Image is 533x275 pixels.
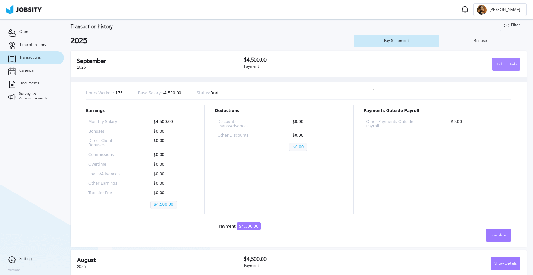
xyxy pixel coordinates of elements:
h2: 2025 [71,37,354,46]
span: Status: [197,91,210,95]
p: Direct Client Bonuses [88,139,130,148]
p: $0.00 [150,139,192,148]
p: $0.00 [289,143,307,151]
p: Overtime [88,162,130,167]
p: $4,500.00 [150,201,177,209]
p: Other Payments Outside Payroll [366,120,427,129]
button: Hide Details [492,58,520,71]
span: Download [490,233,507,238]
button: Filter [500,19,523,31]
span: Base Salary: [138,91,162,95]
span: Hours Worked: [86,91,114,95]
p: Payments Outside Payroll [364,109,511,113]
span: Documents [19,81,39,86]
span: Time off history [19,43,46,47]
span: 2025 [77,264,86,269]
button: Show Details [491,257,520,270]
p: Transfer Fee [88,191,130,195]
button: Pay Statement [354,35,438,47]
p: $0.00 [150,129,192,134]
div: Pay Statement [381,39,412,43]
p: $0.00 [289,133,340,138]
p: Other Discounts [218,133,269,138]
p: $0.00 [150,191,192,195]
span: Calendar [19,68,35,73]
button: L[PERSON_NAME] [473,3,527,16]
p: $0.00 [150,162,192,167]
span: $4,500.00 [237,222,261,230]
h3: Transaction history [71,24,318,30]
label: Version: [8,268,20,272]
div: L [477,5,487,15]
p: $0.00 [289,120,340,129]
p: $0.00 [150,153,192,157]
p: Discounts Loans/Advances [218,120,269,129]
div: Bonuses [471,39,492,43]
h2: August [77,257,244,263]
p: $0.00 [150,181,192,186]
span: Surveys & Announcements [19,92,56,101]
p: Earnings [86,109,194,113]
span: 2025 [77,65,86,70]
button: Download [486,229,511,242]
span: Settings [19,257,33,261]
h3: $4,500.00 [244,256,382,262]
p: Commissions [88,153,130,157]
div: Payment [219,224,260,229]
p: Draft [197,91,220,96]
div: Payment [244,64,382,69]
p: Deductions [215,109,343,113]
p: Loans/Advances [88,172,130,176]
p: $4,500.00 [150,120,192,124]
div: Payment [244,264,382,268]
p: $0.00 [448,120,509,129]
h3: $4,500.00 [244,57,382,63]
p: 176 [86,91,123,96]
p: Other Earnings [88,181,130,186]
p: $0.00 [150,172,192,176]
h2: September [77,58,244,64]
p: Bonuses [88,129,130,134]
span: Transactions [19,56,41,60]
p: $4,500.00 [138,91,181,96]
button: Bonuses [439,35,523,47]
span: [PERSON_NAME] [487,8,523,12]
p: Monthly Salary [88,120,130,124]
img: ab4bad089aa723f57921c736e9817d99.png [6,5,42,14]
div: Filter [500,19,523,32]
span: Client [19,30,29,34]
